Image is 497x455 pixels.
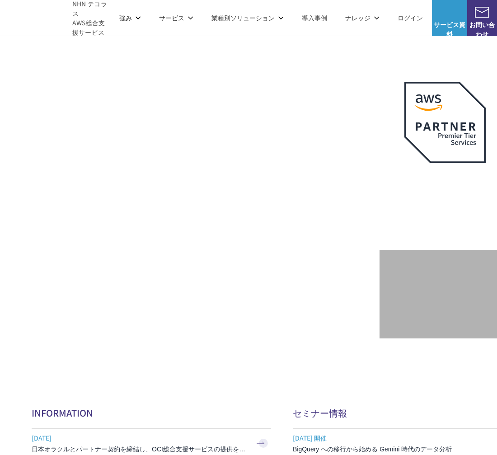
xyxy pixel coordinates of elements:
[475,7,489,18] img: お問い合わせ
[432,20,467,39] span: サービス資料
[442,7,457,18] img: AWS総合支援サービス C-Chorus サービス資料
[32,431,248,445] span: [DATE]
[32,100,380,140] p: AWSの導入からコスト削減、 構成・運用の最適化からデータ活用まで 規模や業種業態を問わない マネージドサービスで
[435,174,455,187] em: AWS
[14,11,59,24] img: AWS総合支援サービス C-Chorus
[32,406,271,419] h2: INFORMATION
[32,263,194,306] img: AWSとの戦略的協業契約 締結
[404,82,486,163] img: AWSプレミアティアサービスパートナー
[159,13,193,23] p: サービス
[398,13,423,23] a: ログイン
[119,13,141,23] p: 強み
[302,13,327,23] a: 導入事例
[398,263,492,329] img: 契約件数
[32,445,248,454] h3: 日本オラクルとパートナー契約を締結し、OCI総合支援サービスの提供を開始
[345,13,380,23] p: ナレッジ
[467,20,497,39] span: お問い合わせ
[211,13,284,23] p: 業種別ソリューション
[200,263,362,306] img: AWS請求代行サービス 統合管理プラン
[32,149,380,235] h1: AWS ジャーニーの 成功を実現
[394,174,497,209] p: 最上位プレミアティア サービスパートナー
